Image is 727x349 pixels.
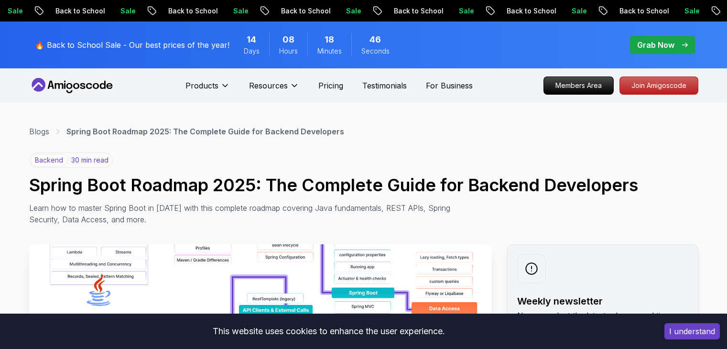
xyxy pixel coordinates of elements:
[517,294,688,308] h2: Weekly newsletter
[29,202,457,225] p: Learn how to master Spring Boot in [DATE] with this complete roadmap covering Java fundamentals, ...
[249,80,288,91] p: Resources
[318,80,343,91] a: Pricing
[247,33,256,46] span: 14 Days
[543,76,614,95] a: Members Area
[637,39,674,51] p: Grab Now
[282,33,294,46] span: 8 Hours
[7,321,650,342] div: This website uses cookies to enhance the user experience.
[29,126,49,137] a: Blogs
[109,6,140,16] p: Sale
[31,154,67,166] p: backend
[426,80,473,91] a: For Business
[317,46,342,56] span: Minutes
[185,80,230,99] button: Products
[44,6,109,16] p: Back to School
[447,6,478,16] p: Sale
[619,76,698,95] a: Join Amigoscode
[620,77,698,94] p: Join Amigoscode
[185,80,218,91] p: Products
[608,6,673,16] p: Back to School
[244,46,260,56] span: Days
[361,46,390,56] span: Seconds
[66,126,344,137] p: Spring Boot Roadmap 2025: The Complete Guide for Backend Developers
[279,46,298,56] span: Hours
[71,155,109,165] p: 30 min read
[560,6,591,16] p: Sale
[664,323,720,339] button: Accept cookies
[35,39,229,51] p: 🔥 Back to School Sale - Our best prices of the year!
[222,6,252,16] p: Sale
[157,6,222,16] p: Back to School
[29,175,698,195] h1: Spring Boot Roadmap 2025: The Complete Guide for Backend Developers
[544,77,613,94] p: Members Area
[673,6,704,16] p: Sale
[270,6,335,16] p: Back to School
[362,80,407,91] a: Testimonials
[335,6,365,16] p: Sale
[325,33,334,46] span: 18 Minutes
[382,6,447,16] p: Back to School
[249,80,299,99] button: Resources
[517,310,688,344] p: No spam. Just the latest releases and tips, interesting articles, and exclusive interviews in you...
[495,6,560,16] p: Back to School
[369,33,381,46] span: 46 Seconds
